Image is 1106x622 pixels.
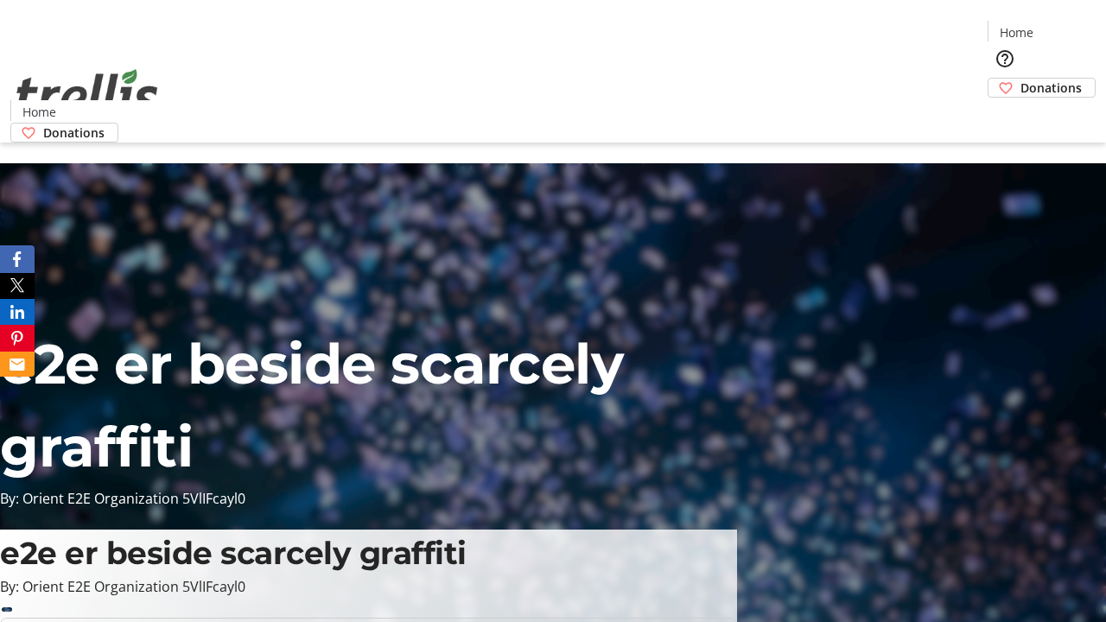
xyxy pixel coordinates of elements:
[988,78,1096,98] a: Donations
[43,124,105,142] span: Donations
[11,103,67,121] a: Home
[988,98,1022,132] button: Cart
[10,50,164,136] img: Orient E2E Organization 5VlIFcayl0's Logo
[988,41,1022,76] button: Help
[1020,79,1082,97] span: Donations
[988,23,1044,41] a: Home
[1000,23,1033,41] span: Home
[10,123,118,143] a: Donations
[22,103,56,121] span: Home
